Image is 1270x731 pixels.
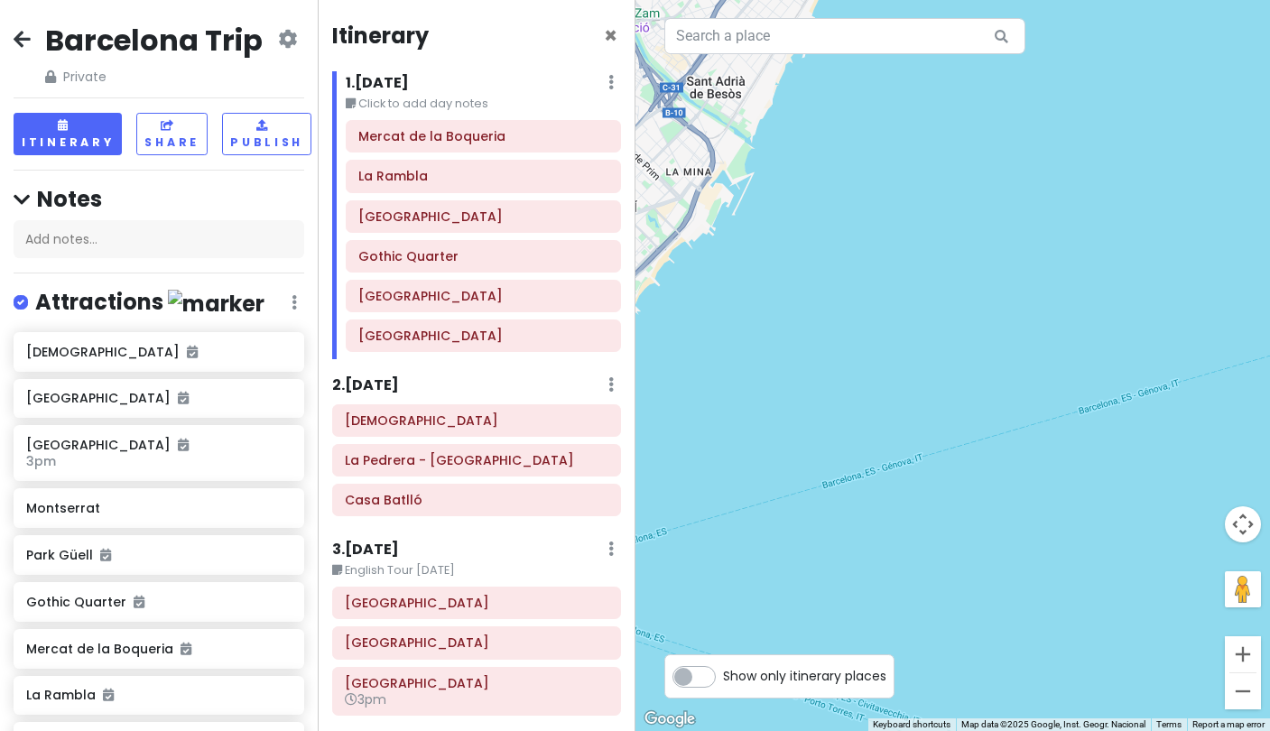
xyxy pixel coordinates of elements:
[26,641,291,657] h6: Mercat de la Boqueria
[332,22,429,50] h4: Itinerary
[178,392,189,404] i: Added to itinerary
[358,248,608,264] h6: Gothic Quarter
[358,328,608,344] h6: Picasso Museum Barcelona
[35,288,264,318] h4: Attractions
[345,634,608,651] h6: Gala Dalí Castle & Museum
[26,687,291,703] h6: La Rambla
[345,492,608,508] h6: Casa Batlló
[26,344,291,360] h6: [DEMOGRAPHIC_DATA]
[358,168,608,184] h6: La Rambla
[873,718,950,731] button: Keyboard shortcuts
[26,500,291,516] h6: Montserrat
[26,547,291,563] h6: Park Güell
[346,74,409,93] h6: 1 . [DATE]
[1225,673,1261,709] button: Zoom out
[134,596,144,608] i: Added to itinerary
[358,208,608,225] h6: Cathedral of Barcelona
[345,690,386,708] span: 3pm
[640,708,700,731] a: Open this area in Google Maps (opens a new window)
[181,643,191,655] i: Added to itinerary
[345,675,608,691] h6: Dalí Theatre-Museum
[14,113,122,155] button: Itinerary
[26,452,56,470] span: 3pm
[961,719,1145,729] span: Map data ©2025 Google, Inst. Geogr. Nacional
[1192,719,1265,729] a: Report a map error
[1225,571,1261,607] button: Drag Pegman onto the map to open Street View
[103,689,114,701] i: Added to itinerary
[358,288,608,304] h6: Basílica de Santa Maria del Mar
[640,708,700,731] img: Google
[178,439,189,451] i: Added to itinerary
[604,21,617,51] span: Close itinerary
[26,390,291,406] h6: [GEOGRAPHIC_DATA]
[604,25,617,47] button: Close
[358,128,608,144] h6: Mercat de la Boqueria
[222,113,311,155] button: Publish
[168,290,264,318] img: marker
[1156,719,1182,729] a: Terms (opens in new tab)
[136,113,208,155] button: Share
[345,452,608,468] h6: La Pedrera - Casa Milà
[346,95,621,113] small: Click to add day notes
[1225,636,1261,672] button: Zoom in
[100,549,111,561] i: Added to itinerary
[345,595,608,611] h6: Girona
[187,346,198,358] i: Added to itinerary
[26,594,291,610] h6: Gothic Quarter
[723,666,886,686] span: Show only itinerary places
[332,376,399,395] h6: 2 . [DATE]
[1225,506,1261,542] button: Map camera controls
[332,561,621,579] small: English Tour [DATE]
[664,18,1025,54] input: Search a place
[14,185,304,213] h4: Notes
[345,412,608,429] h6: Sagrada Família
[332,541,399,560] h6: 3 . [DATE]
[45,22,263,60] h2: Barcelona Trip
[45,67,263,87] span: Private
[14,220,304,258] div: Add notes...
[26,437,291,453] h6: [GEOGRAPHIC_DATA]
